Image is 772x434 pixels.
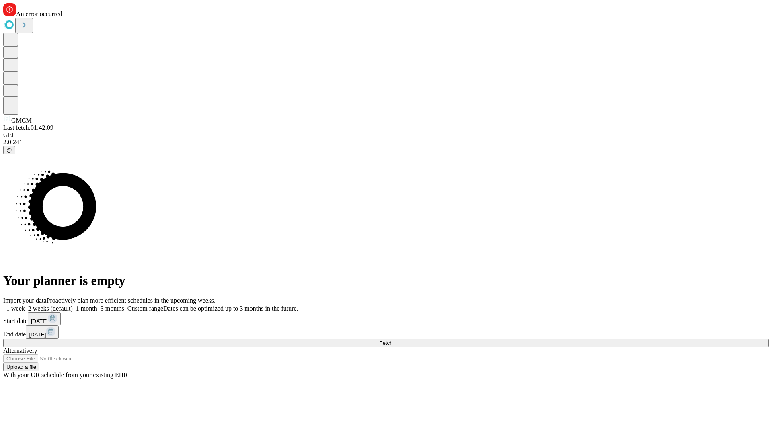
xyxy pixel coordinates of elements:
button: Upload a file [3,363,39,371]
button: [DATE] [26,325,59,339]
span: With your OR schedule from your existing EHR [3,371,128,378]
span: 3 months [101,305,124,312]
div: GEI [3,131,769,139]
span: Custom range [127,305,163,312]
span: Last fetch: 01:42:09 [3,124,53,131]
span: GMCM [11,117,32,124]
div: 2.0.241 [3,139,769,146]
span: [DATE] [29,332,46,338]
span: Import your data [3,297,47,304]
span: Alternatively [3,347,37,354]
span: 1 month [76,305,97,312]
span: 1 week [6,305,25,312]
span: An error occurred [16,10,62,17]
span: 2 weeks (default) [28,305,73,312]
button: [DATE] [28,312,61,325]
span: [DATE] [31,318,48,324]
span: Dates can be optimized up to 3 months in the future. [163,305,298,312]
div: End date [3,325,769,339]
span: @ [6,147,12,153]
button: @ [3,146,15,154]
button: Fetch [3,339,769,347]
h1: Your planner is empty [3,273,769,288]
span: Proactively plan more efficient schedules in the upcoming weeks. [47,297,216,304]
span: Fetch [379,340,392,346]
div: Start date [3,312,769,325]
